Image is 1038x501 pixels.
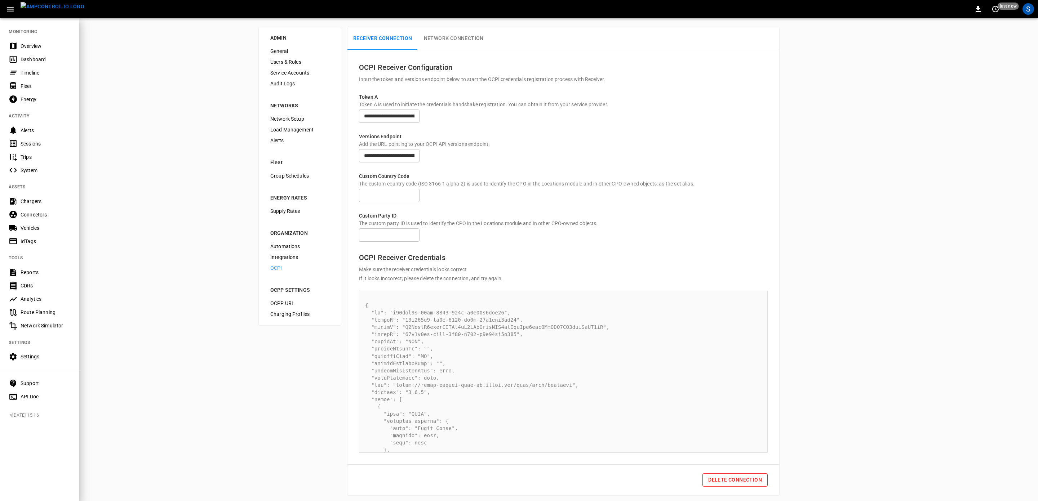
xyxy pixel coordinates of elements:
[21,238,71,245] div: IdTags
[21,322,71,329] div: Network Simulator
[10,412,74,419] span: v [DATE] 15:16
[21,224,71,232] div: Vehicles
[21,282,71,289] div: CDRs
[990,3,1001,15] button: set refresh interval
[21,353,71,360] div: Settings
[21,2,84,11] img: ampcontrol.io logo
[21,211,71,218] div: Connectors
[21,96,71,103] div: Energy
[21,269,71,276] div: Reports
[21,295,71,303] div: Analytics
[998,3,1019,10] span: just now
[21,153,71,161] div: Trips
[21,56,71,63] div: Dashboard
[21,380,71,387] div: Support
[21,393,71,400] div: API Doc
[21,127,71,134] div: Alerts
[21,69,71,76] div: Timeline
[21,140,71,147] div: Sessions
[21,43,71,50] div: Overview
[1023,3,1034,15] div: profile-icon
[21,167,71,174] div: System
[21,198,71,205] div: Chargers
[21,82,71,90] div: Fleet
[21,309,71,316] div: Route Planning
